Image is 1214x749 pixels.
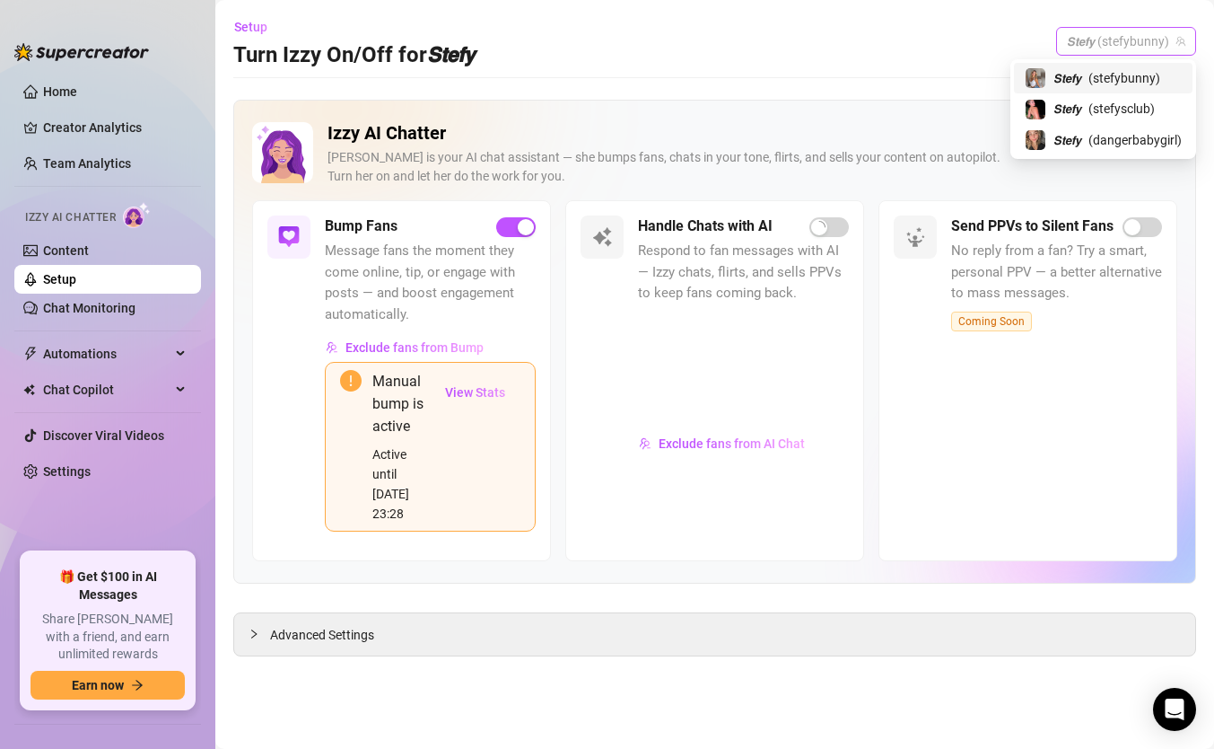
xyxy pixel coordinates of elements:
img: 𝙎𝙩𝙚𝙛𝙮 (@stefybunny) [1026,68,1045,88]
span: exclamation-circle [340,370,362,392]
span: team [1175,36,1186,47]
span: Earn now [72,678,124,692]
span: Chat Copilot [43,375,170,404]
img: svg%3e [591,226,613,248]
button: Setup [233,13,282,41]
span: No reply from a fan? Try a smart, personal PPV — a better alternative to mass messages. [951,241,1162,304]
span: ( stefybunny ) [1088,68,1160,88]
div: collapsed [249,624,270,644]
span: Coming Soon [951,312,1032,331]
span: 🎁 Get $100 in AI Messages [31,568,185,604]
h2: Izzy AI Chatter [328,122,1122,145]
h5: Send PPVs to Silent Fans [951,216,1114,237]
img: 𝙎𝙩𝙚𝙛𝙮 (@dangerbabygirl) [1026,130,1045,150]
span: Message fans the moment they come online, tip, or engage with posts — and boost engagement automa... [325,241,536,325]
span: Exclude fans from Bump [345,340,484,355]
a: Settings [43,464,91,479]
span: ( stefysclub ) [1088,99,1155,119]
a: Creator Analytics [43,113,187,142]
span: Izzy AI Chatter [25,209,116,226]
h5: Bump Fans [325,216,397,237]
img: svg%3e [278,226,300,248]
button: View Stats [430,370,520,415]
img: logo-BBDzfeDw.svg [14,43,149,61]
span: Share [PERSON_NAME] with a friend, and earn unlimited rewards [31,611,185,664]
a: Home [43,84,77,99]
a: Content [43,243,89,258]
span: 𝙎𝙩𝙚𝙛𝙮 [1053,68,1081,88]
h3: Turn Izzy On/Off for 𝙎𝙩𝙚𝙛𝙮 [233,41,475,70]
span: 𝙎𝙩𝙚𝙛𝙮 [1053,99,1081,119]
span: 𝙎𝙩𝙚𝙛𝙮 (stefybunny) [1067,28,1185,55]
a: Setup [43,272,76,286]
span: arrow-right [131,679,144,692]
img: 𝙎𝙩𝙚𝙛𝙮 (@stefysclub) [1026,100,1045,119]
span: ( dangerbabygirl ) [1088,130,1182,150]
span: Respond to fan messages with AI — Izzy chats, flirts, and sells PPVs to keep fans coming back. [638,241,849,304]
a: Discover Viral Videos [43,428,164,443]
div: Open Intercom Messenger [1153,688,1196,731]
img: svg%3e [326,341,338,354]
img: Izzy AI Chatter [252,122,313,183]
img: AI Chatter [123,202,151,228]
a: Team Analytics [43,156,131,171]
img: svg%3e [639,437,651,450]
img: Chat Copilot [23,383,35,396]
span: loading [813,221,825,234]
span: collapsed [249,629,259,639]
div: [PERSON_NAME] is your AI chat assistant — she bumps fans, chats in your tone, flirts, and sells y... [328,148,1122,186]
span: 𝙎𝙩𝙚𝙛𝙮 [1053,130,1081,150]
button: Exclude fans from AI Chat [638,429,806,458]
span: thunderbolt [23,347,38,361]
span: Automations [43,339,170,368]
span: Exclude fans from AI Chat [659,436,805,451]
span: Advanced Settings [270,625,374,645]
img: svg%3e [904,226,926,248]
h5: Handle Chats with AI [638,216,773,237]
a: Chat Monitoring [43,301,135,315]
button: Earn nowarrow-right [31,671,185,700]
span: View Stats [445,385,505,400]
div: Active until [DATE] 23:28 [372,445,430,524]
div: Manual bump is active [372,370,430,437]
span: Setup [234,20,267,34]
button: Exclude fans from Bump [325,333,485,362]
